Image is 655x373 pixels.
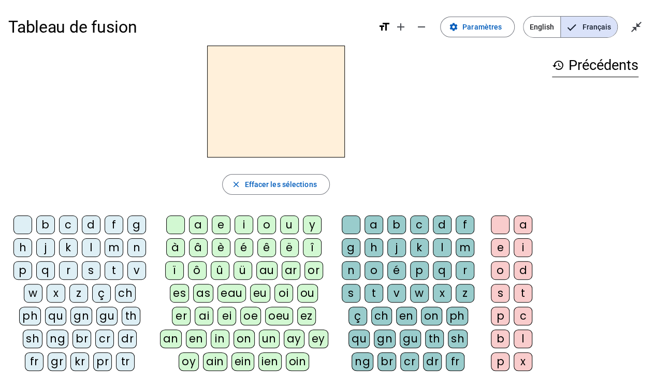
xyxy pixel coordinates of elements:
div: ar [282,261,300,280]
div: ng [47,329,68,348]
div: th [122,307,140,325]
span: Effacer les sélections [244,178,316,191]
mat-icon: settings [449,22,458,32]
div: p [491,352,510,371]
span: Paramètres [462,21,502,33]
div: or [304,261,323,280]
div: z [456,284,474,303]
div: e [491,238,510,257]
div: en [396,307,417,325]
div: ë [280,238,299,257]
div: ez [297,307,316,325]
div: b [387,216,406,234]
div: in [211,329,229,348]
div: o [257,216,276,234]
div: t [365,284,383,303]
div: c [514,307,532,325]
div: ph [446,307,468,325]
div: br [72,329,91,348]
div: v [127,261,146,280]
div: o [365,261,383,280]
div: as [193,284,213,303]
div: n [127,238,146,257]
div: n [342,261,360,280]
div: ô [188,261,207,280]
div: t [514,284,532,303]
div: l [82,238,100,257]
div: j [36,238,55,257]
div: ê [257,238,276,257]
div: x [47,284,65,303]
div: es [170,284,189,303]
div: w [410,284,429,303]
div: a [514,216,532,234]
div: gn [70,307,92,325]
div: f [105,216,123,234]
button: Augmenter la taille de la police [390,17,411,37]
div: ch [371,307,392,325]
div: oeu [265,307,293,325]
div: w [24,284,42,303]
span: Français [561,17,617,37]
div: eau [217,284,246,303]
div: gr [48,352,66,371]
div: pr [93,352,112,371]
div: ain [203,352,227,371]
div: qu [348,329,370,348]
button: Quitter le plein écran [626,17,647,37]
div: ei [217,307,236,325]
div: u [280,216,299,234]
div: â [189,238,208,257]
div: kr [70,352,89,371]
div: on [421,307,442,325]
button: Effacer les sélections [222,174,329,195]
mat-icon: close [231,180,240,189]
div: v [387,284,406,303]
div: û [211,261,229,280]
div: î [303,238,322,257]
div: p [13,261,32,280]
div: on [234,329,255,348]
mat-icon: remove [415,21,428,33]
div: x [514,352,532,371]
div: p [491,307,510,325]
div: s [82,261,100,280]
div: h [365,238,383,257]
div: ien [258,352,282,371]
div: r [59,261,78,280]
h3: Précédents [552,54,638,77]
div: y [303,216,322,234]
div: fr [25,352,43,371]
mat-button-toggle-group: Language selection [523,16,618,38]
div: l [514,329,532,348]
div: ç [348,307,367,325]
div: e [212,216,230,234]
div: è [212,238,230,257]
div: ein [231,352,255,371]
div: f [456,216,474,234]
div: eu [250,284,270,303]
div: h [13,238,32,257]
div: cr [400,352,419,371]
mat-icon: format_size [378,21,390,33]
div: gn [374,329,396,348]
div: b [36,216,55,234]
div: d [433,216,452,234]
div: ou [297,284,318,303]
div: i [514,238,532,257]
div: ey [309,329,328,348]
div: m [456,238,474,257]
div: g [127,216,146,234]
div: ay [284,329,304,348]
div: ç [92,284,111,303]
div: o [491,261,510,280]
div: k [59,238,78,257]
div: a [189,216,208,234]
div: dr [118,329,137,348]
div: a [365,216,383,234]
div: oin [286,352,310,371]
div: i [235,216,253,234]
div: un [259,329,280,348]
div: b [491,329,510,348]
button: Paramètres [440,17,515,37]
